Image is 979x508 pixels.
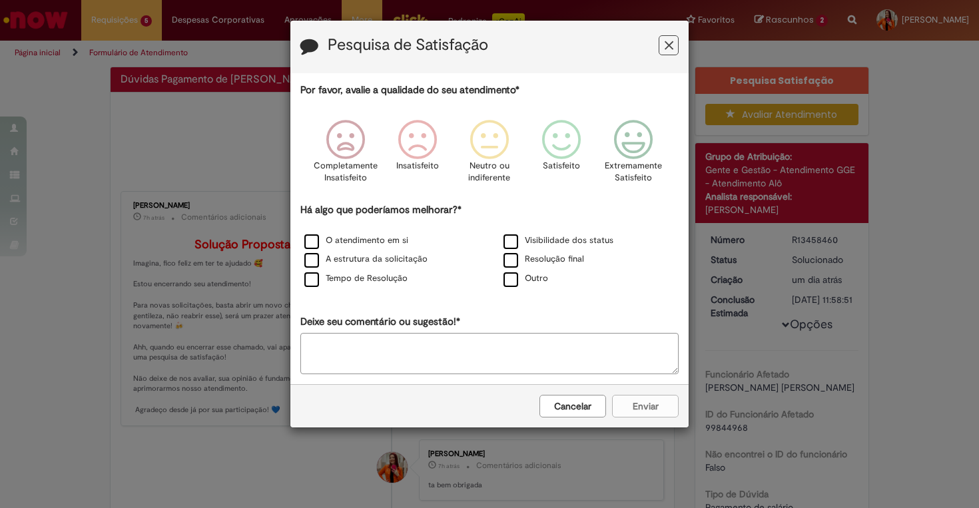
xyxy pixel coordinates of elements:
label: Tempo de Resolução [304,272,408,285]
label: Outro [503,272,548,285]
label: Por favor, avalie a qualidade do seu atendimento* [300,83,519,97]
div: Extremamente Satisfeito [599,110,667,201]
label: Deixe seu comentário ou sugestão!* [300,315,460,329]
label: Visibilidade dos status [503,234,613,247]
label: Resolução final [503,253,584,266]
p: Insatisfeito [396,160,439,172]
div: Insatisfeito [384,110,452,201]
label: A estrutura da solicitação [304,253,428,266]
button: Cancelar [539,395,606,417]
div: Há algo que poderíamos melhorar?* [300,203,679,289]
label: Pesquisa de Satisfação [328,37,488,54]
p: Extremamente Satisfeito [605,160,662,184]
div: Satisfeito [527,110,595,201]
p: Satisfeito [543,160,580,172]
p: Completamente Insatisfeito [314,160,378,184]
div: Completamente Insatisfeito [311,110,379,201]
label: O atendimento em si [304,234,408,247]
div: Neutro ou indiferente [456,110,523,201]
p: Neutro ou indiferente [466,160,513,184]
